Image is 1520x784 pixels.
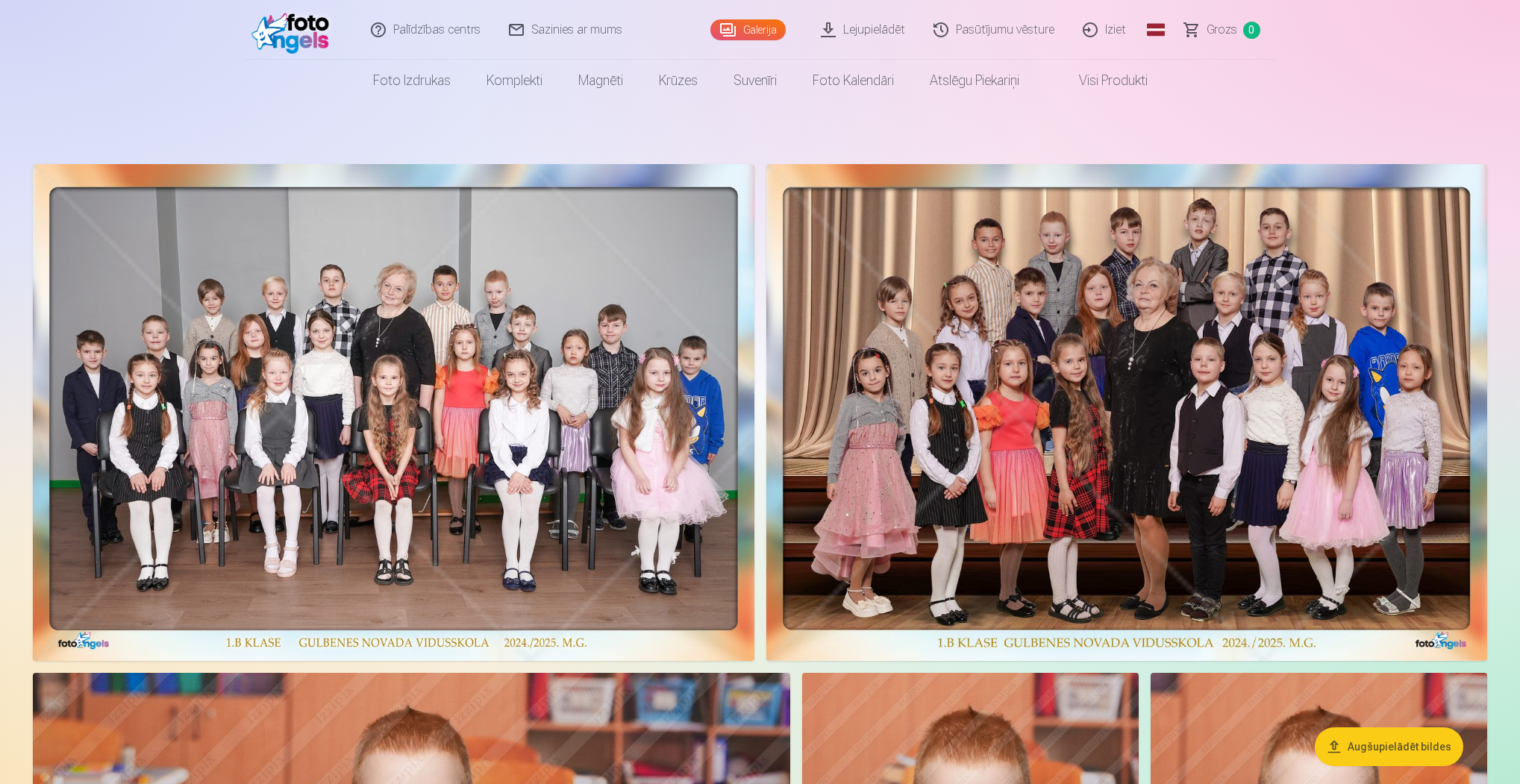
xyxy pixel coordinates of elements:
a: Galerija [710,19,786,40]
a: Foto kalendāri [795,60,912,101]
img: /fa1 [251,6,337,54]
span: Grozs [1207,21,1237,39]
a: Foto izdrukas [355,60,469,101]
button: Augšupielādēt bildes [1315,727,1463,766]
a: Visi produkti [1037,60,1166,101]
a: Suvenīri [716,60,795,101]
a: Magnēti [560,60,641,101]
a: Krūzes [641,60,716,101]
a: Atslēgu piekariņi [912,60,1037,101]
a: Komplekti [469,60,560,101]
span: 0 [1243,22,1260,39]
